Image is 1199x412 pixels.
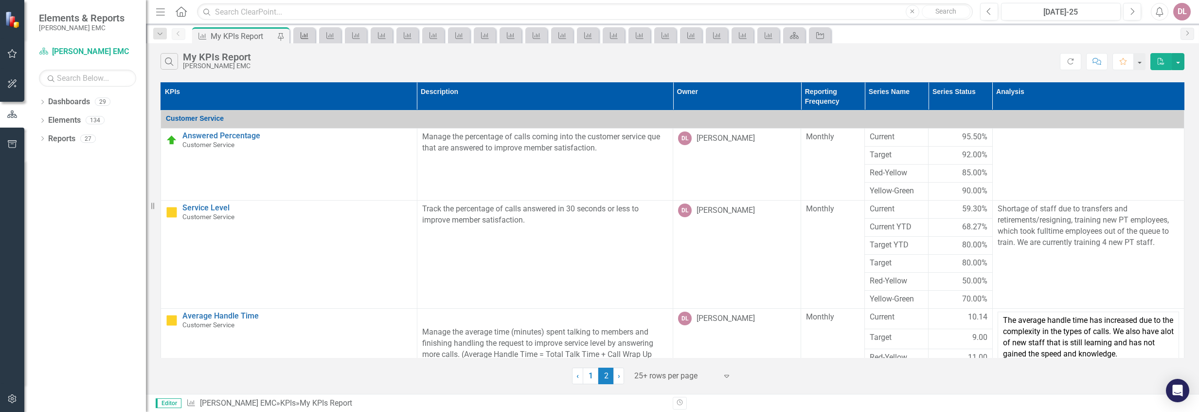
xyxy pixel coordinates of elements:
a: Dashboards [48,96,90,108]
span: Current [870,204,923,215]
small: [PERSON_NAME] EMC [39,24,125,32]
span: 59.30% [962,204,987,215]
td: Double-Click to Edit [929,291,992,309]
p: The average handle time has increased due to the complexity in the types of calls. We also have a... [1003,315,1174,359]
div: My KPIs Report [300,398,352,408]
span: Red-Yellow [870,352,923,363]
img: ClearPoint Strategy [5,11,22,28]
button: Search [922,5,970,19]
span: Customer Service [182,321,234,329]
td: Double-Click to Edit [992,129,1184,201]
span: Target [870,332,923,343]
td: Double-Click to Edit [865,201,929,219]
a: KPIs [280,398,296,408]
img: At Target [166,134,178,146]
a: Answered Percentage [182,131,412,140]
p: Track the percentage of calls answered in 30 seconds or less to improve member satisfaction. [422,204,668,226]
td: Double-Click to Edit [992,309,1184,390]
td: Double-Click to Edit [865,183,929,201]
td: Double-Click to Edit [929,201,992,219]
a: Service Level [182,204,412,212]
td: Double-Click to Edit [929,349,992,370]
a: [PERSON_NAME] EMC [39,46,136,57]
div: My KPIs Report [211,30,275,42]
td: Double-Click to Edit [673,309,801,390]
div: DL [1173,3,1191,20]
td: Double-Click to Edit [865,165,929,183]
td: Double-Click to Edit [865,255,929,273]
span: 80.00% [962,258,987,269]
span: › [618,371,620,380]
p: Shortage of staff due to transfers and retirements/resigning, training new PT employees, which to... [998,204,1179,248]
div: Open Intercom Messenger [1166,379,1189,402]
td: Double-Click to Edit [865,309,929,329]
span: Red-Yellow [870,168,923,179]
div: DL [678,131,692,145]
a: [PERSON_NAME] EMC [200,398,276,408]
a: Elements [48,115,81,126]
div: [PERSON_NAME] [697,205,755,216]
span: 85.00% [962,168,987,179]
span: Customer Service [182,141,234,149]
span: Yellow-Green [870,186,923,197]
span: Customer Service [166,114,224,122]
span: Target [870,150,923,161]
td: Double-Click to Edit [801,129,865,201]
div: Monthly [806,312,859,323]
div: Monthly [806,204,859,215]
div: [PERSON_NAME] [697,313,755,324]
span: 2 [598,368,614,384]
td: Double-Click to Edit [865,329,929,349]
td: Double-Click to Edit [865,273,929,291]
div: [PERSON_NAME] [697,133,755,144]
td: Double-Click to Edit [673,129,801,201]
span: 90.00% [962,186,987,197]
div: » » [186,398,665,409]
span: Elements & Reports [39,12,125,24]
span: 9.00 [972,332,987,343]
span: 68.27% [962,222,987,233]
span: Current YTD [870,222,923,233]
td: Double-Click to Edit [929,329,992,349]
span: Editor [156,398,181,408]
td: Double-Click to Edit [992,201,1184,309]
td: Double-Click to Edit [865,129,929,147]
img: Caution [166,315,178,326]
td: Double-Click to Edit [417,309,673,390]
td: Double-Click to Edit [801,309,865,390]
td: Double-Click to Edit [417,201,673,309]
input: Search ClearPoint... [197,3,972,20]
a: 1 [583,368,598,384]
span: Current [870,131,923,143]
td: Double-Click to Edit Right Click for Context Menu [161,129,417,201]
img: Caution [166,206,178,218]
td: Double-Click to Edit [929,309,992,329]
div: [DATE]-25 [1004,6,1118,18]
a: Reports [48,133,75,145]
td: Double-Click to Edit [929,147,992,165]
td: Double-Click to Edit [865,291,929,309]
div: Monthly [806,131,859,143]
div: 134 [86,116,105,125]
td: Double-Click to Edit [417,129,673,201]
span: 95.50% [962,131,987,143]
span: Target YTD [870,240,923,251]
div: 29 [95,98,110,106]
td: Double-Click to Edit Right Click for Context Menu [161,201,417,309]
span: Target [870,258,923,269]
td: Double-Click to Edit [929,129,992,147]
a: Average Handle Time [182,312,412,320]
button: [DATE]-25 [1001,3,1121,20]
span: Search [935,7,956,15]
span: Current [870,312,923,323]
div: My KPIs Report [183,52,251,62]
td: Double-Click to Edit [865,349,929,370]
span: 70.00% [962,294,987,305]
td: Double-Click to Edit Right Click for Context Menu [161,309,417,390]
div: [PERSON_NAME] EMC [183,62,251,70]
div: DL [678,312,692,325]
span: 10.14 [968,312,987,323]
span: 80.00% [962,240,987,251]
div: 27 [80,134,96,143]
span: 92.00% [962,150,987,161]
